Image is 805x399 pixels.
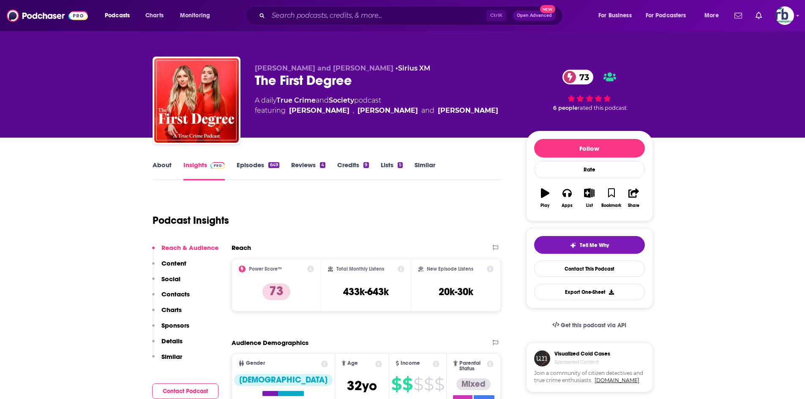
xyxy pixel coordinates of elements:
[513,11,556,21] button: Open AdvancedNew
[152,244,218,259] button: Reach & Audience
[622,183,644,213] button: Share
[183,161,225,180] a: InsightsPodchaser Pro
[140,9,169,22] a: Charts
[578,183,600,213] button: List
[534,284,645,300] button: Export One-Sheet
[570,242,576,249] img: tell me why sparkle
[291,161,325,180] a: Reviews4
[592,9,642,22] button: open menu
[578,105,627,111] span: rated this podcast
[540,203,549,208] div: Play
[347,361,358,366] span: Age
[391,377,401,391] span: $
[601,203,621,208] div: Bookmark
[402,377,412,391] span: $
[561,322,626,329] span: Get this podcast via API
[268,162,279,168] div: 649
[580,242,609,249] span: Tell Me Why
[105,10,130,22] span: Podcasts
[421,106,434,116] span: and
[174,9,221,22] button: open menu
[598,10,632,22] span: For Business
[526,64,653,117] div: 73 6 peoplerated this podcast
[343,285,389,298] h3: 433k-643k
[145,10,164,22] span: Charts
[253,6,571,25] div: Search podcasts, credits, & more...
[246,361,265,366] span: Gender
[556,183,578,213] button: Apps
[554,350,610,357] h3: Visualized Cold Cases
[152,306,182,321] button: Charts
[415,161,435,180] a: Similar
[363,162,368,168] div: 9
[320,162,325,168] div: 4
[232,244,251,252] h2: Reach
[262,283,290,300] p: 73
[517,14,552,18] span: Open Advanced
[438,106,498,116] a: Billy Jensen
[562,203,573,208] div: Apps
[255,64,393,72] span: [PERSON_NAME] and [PERSON_NAME]
[401,361,420,366] span: Income
[161,259,186,267] p: Content
[161,321,189,329] p: Sponsors
[161,290,190,298] p: Contacts
[398,162,403,168] div: 5
[152,259,186,275] button: Content
[562,70,593,84] a: 73
[439,285,473,298] h3: 20k-30k
[99,9,141,22] button: open menu
[704,10,719,22] span: More
[161,275,180,283] p: Social
[554,359,610,365] h4: Sponsored Content
[600,183,622,213] button: Bookmark
[153,214,229,227] h1: Podcast Insights
[249,266,282,272] h2: Power Score™
[534,261,645,277] a: Contact This Podcast
[7,8,88,24] img: Podchaser - Follow, Share and Rate Podcasts
[180,10,210,22] span: Monitoring
[336,266,384,272] h2: Total Monthly Listens
[752,8,765,23] a: Show notifications dropdown
[152,275,180,290] button: Social
[534,236,645,254] button: tell me why sparkleTell Me Why
[571,70,593,84] span: 73
[381,161,403,180] a: Lists5
[152,337,183,353] button: Details
[628,203,639,208] div: Share
[289,106,349,116] div: [PERSON_NAME]
[161,337,183,345] p: Details
[152,383,218,399] button: Contact Podcast
[413,377,423,391] span: $
[427,266,473,272] h2: New Episode Listens
[396,64,430,72] span: •
[161,306,182,314] p: Charts
[434,377,444,391] span: $
[586,203,593,208] div: List
[534,161,645,178] div: Rate
[337,161,368,180] a: Credits9
[534,370,645,384] span: Join a community of citizen detectives and true crime enthusiasts.
[546,315,633,336] a: Get this podcast via API
[456,378,491,390] div: Mixed
[210,162,225,169] img: Podchaser Pro
[486,10,506,21] span: Ctrl K
[276,96,316,104] a: True Crime
[161,353,182,361] p: Similar
[731,8,745,23] a: Show notifications dropdown
[154,58,239,143] img: The First Degree
[699,9,729,22] button: open menu
[646,10,686,22] span: For Podcasters
[775,6,794,25] button: Show profile menu
[268,9,486,22] input: Search podcasts, credits, & more...
[232,339,308,347] h2: Audience Demographics
[152,321,189,337] button: Sponsors
[329,96,354,104] a: Society
[398,64,430,72] a: Sirius XM
[347,377,377,394] span: 32 yo
[553,105,578,111] span: 6 people
[424,377,434,391] span: $
[161,244,218,252] p: Reach & Audience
